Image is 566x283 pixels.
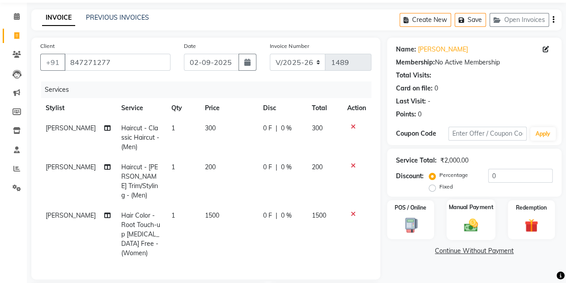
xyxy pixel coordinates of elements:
[342,98,371,118] th: Action
[263,124,272,133] span: 0 F
[171,211,175,219] span: 1
[400,13,451,27] button: Create New
[418,45,468,54] a: [PERSON_NAME]
[439,183,453,191] label: Fixed
[276,211,277,220] span: |
[205,163,216,171] span: 200
[64,54,170,71] input: Search by Name/Mobile/Email/Code
[400,217,421,233] img: _pos-terminal.svg
[281,163,292,172] span: 0 %
[395,204,426,212] label: POS / Online
[418,110,421,119] div: 0
[46,124,96,132] span: [PERSON_NAME]
[448,127,527,141] input: Enter Offer / Coupon Code
[184,42,196,50] label: Date
[396,110,416,119] div: Points:
[396,156,437,165] div: Service Total:
[396,129,448,138] div: Coupon Code
[46,211,96,219] span: [PERSON_NAME]
[311,211,326,219] span: 1500
[306,98,342,118] th: Total
[121,163,158,199] span: Haircut - [PERSON_NAME] Trim/Styling - (Men)
[166,98,200,118] th: Qty
[200,98,258,118] th: Price
[121,124,159,151] span: Haircut - Classic Haircut - (Men)
[171,163,175,171] span: 1
[396,58,435,67] div: Membership:
[171,124,175,132] span: 1
[396,71,431,80] div: Total Visits:
[396,45,416,54] div: Name:
[263,163,272,172] span: 0 F
[281,124,292,133] span: 0 %
[396,97,426,106] div: Last Visit:
[116,98,166,118] th: Service
[396,84,433,93] div: Card on file:
[520,217,542,234] img: _gift.svg
[40,42,55,50] label: Client
[396,172,424,181] div: Discount:
[311,124,322,132] span: 300
[311,163,322,171] span: 200
[516,204,547,212] label: Redemption
[455,13,486,27] button: Save
[40,54,65,71] button: +91
[276,163,277,172] span: |
[449,203,494,211] label: Manual Payment
[440,156,468,165] div: ₹2,000.00
[276,124,277,133] span: |
[46,163,96,171] span: [PERSON_NAME]
[121,211,160,257] span: Hair Color - Root Touch-up [MEDICAL_DATA] Free - (Women)
[434,84,438,93] div: 0
[205,124,216,132] span: 300
[389,246,560,256] a: Continue Without Payment
[42,10,75,26] a: INVOICE
[439,171,468,179] label: Percentage
[270,42,309,50] label: Invoice Number
[428,97,430,106] div: -
[460,217,482,233] img: _cash.svg
[396,58,553,67] div: No Active Membership
[41,81,378,98] div: Services
[258,98,306,118] th: Disc
[530,127,556,141] button: Apply
[40,98,116,118] th: Stylist
[281,211,292,220] span: 0 %
[263,211,272,220] span: 0 F
[205,211,219,219] span: 1500
[86,13,149,21] a: PREVIOUS INVOICES
[489,13,549,27] button: Open Invoices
